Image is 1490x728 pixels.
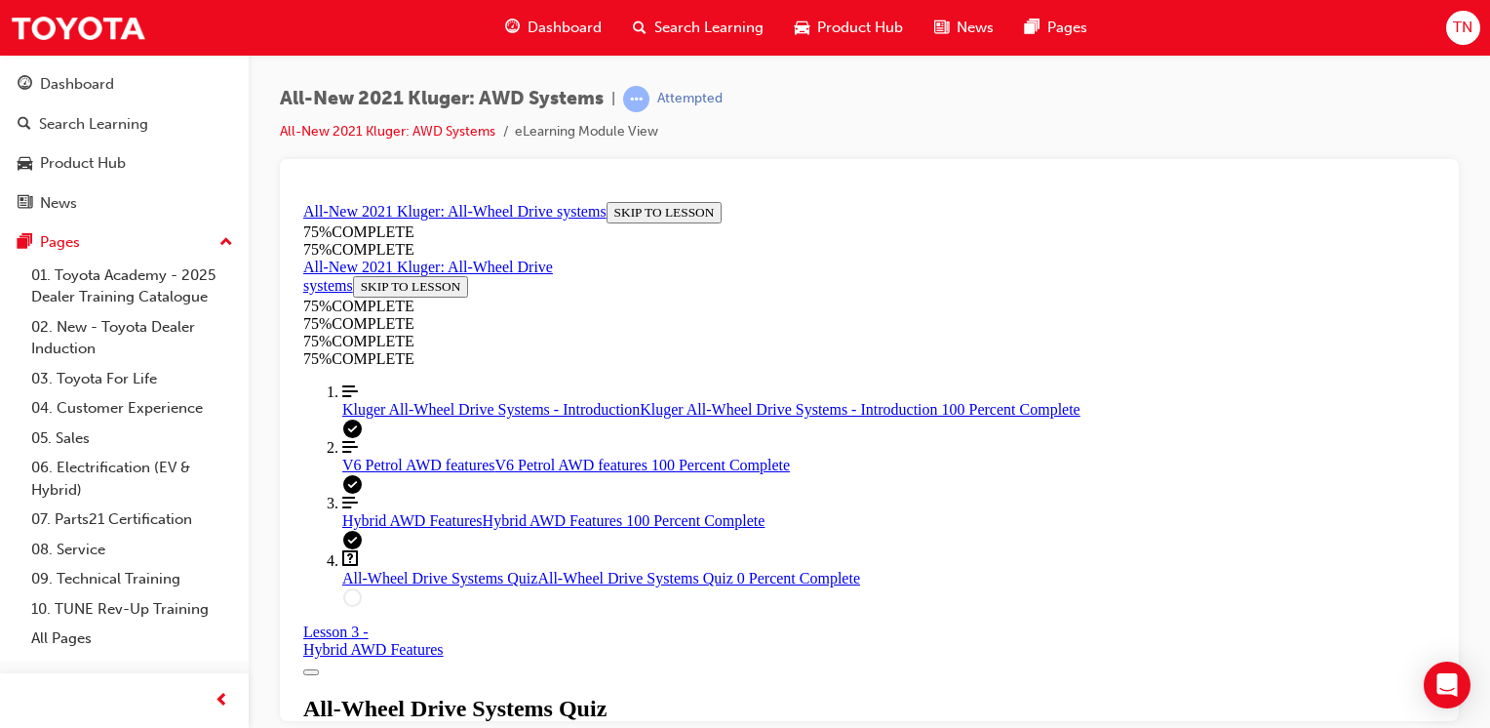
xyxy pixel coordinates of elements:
a: 06. Electrification (EV & Hybrid) [23,453,241,505]
a: 02. New - Toyota Dealer Induction [23,312,241,364]
a: 08. Service [23,535,241,565]
a: search-iconSearch Learning [617,8,779,48]
span: Product Hub [817,17,903,39]
nav: Course Outline [8,189,1140,414]
span: car-icon [795,16,809,40]
div: Dashboard [40,73,114,96]
a: car-iconProduct Hub [779,8,919,48]
span: | [611,88,615,110]
span: news-icon [934,16,949,40]
div: All-Wheel Drive Systems Quiz [8,502,1140,528]
button: Pages [8,224,241,261]
section: Course Information [8,64,266,139]
span: Kluger All-Wheel Drive Systems - Introduction 100 Percent Complete [344,207,784,223]
section: Course Overview [8,8,1140,414]
a: 04. Customer Experience [23,393,241,424]
span: All-Wheel Drive Systems Quiz [47,376,242,392]
button: DashboardSearch LearningProduct HubNews [8,62,241,224]
span: News [957,17,994,39]
a: news-iconNews [919,8,1009,48]
a: 09. Technical Training [23,564,241,594]
a: 10. TUNE Rev-Up Training [23,594,241,625]
div: Lesson 3 - [8,429,148,465]
button: Toggle Course Overview [8,475,23,481]
a: All-New 2021 Kluger: All-Wheel Drive systems [8,64,257,100]
a: Hybrid AWD Features 100 Percent Complete [47,301,1140,336]
a: Dashboard [8,66,241,102]
li: eLearning Module View [515,121,658,143]
span: Hybrid AWD Features [47,318,187,335]
div: 75 % COMPLETE [8,29,1140,47]
span: All-Wheel Drive Systems Quiz 0 Percent Complete [242,376,565,392]
span: news-icon [18,195,32,213]
span: Search Learning [654,17,764,39]
a: News [8,185,241,222]
span: Dashboard [528,17,602,39]
a: Product Hub [8,145,241,182]
span: prev-icon [215,689,229,713]
span: All-New 2021 Kluger: AWD Systems [280,88,604,110]
div: 75 % COMPLETE [8,156,1140,174]
a: 01. Toyota Academy - 2025 Dealer Training Catalogue [23,261,241,312]
div: 75 % COMPLETE [8,47,1140,64]
span: V6 Petrol AWD features [47,263,199,279]
a: All-New 2021 Kluger: All-Wheel Drive systems [8,9,311,25]
span: search-icon [18,116,31,134]
a: pages-iconPages [1009,8,1103,48]
span: car-icon [18,155,32,173]
a: Search Learning [8,106,241,142]
img: Trak [10,6,146,50]
div: Product Hub [40,152,126,175]
a: V6 Petrol AWD features 100 Percent Complete [47,245,1140,280]
a: guage-iconDashboard [490,8,617,48]
div: 75 % COMPLETE [8,121,266,139]
a: 03. Toyota For Life [23,364,241,394]
a: 05. Sales [23,424,241,454]
button: SKIP TO LESSON [311,8,427,29]
a: All-Wheel Drive Systems Quiz 0 Percent Complete [47,356,1140,393]
a: All Pages [23,624,241,654]
section: Course Information [8,8,1140,64]
div: News [40,192,77,215]
span: TN [1453,17,1472,39]
button: TN [1446,11,1480,45]
a: Lesson 3 - Hybrid AWD Features [8,429,148,465]
span: guage-icon [505,16,520,40]
span: Hybrid AWD Features 100 Percent Complete [187,318,470,335]
a: 07. Parts21 Certification [23,505,241,535]
span: Kluger All-Wheel Drive Systems - Introduction [47,207,344,223]
div: 75 % COMPLETE [8,139,1140,156]
span: guage-icon [18,76,32,94]
a: All-New 2021 Kluger: AWD Systems [280,123,495,140]
span: pages-icon [18,234,32,252]
div: Attempted [657,90,723,108]
span: learningRecordVerb_ATTEMPT-icon [623,86,649,112]
div: Hybrid AWD Features [8,447,148,465]
span: Pages [1047,17,1087,39]
div: 75 % COMPLETE [8,103,266,121]
div: Pages [40,231,80,254]
span: search-icon [633,16,647,40]
div: Search Learning [39,113,148,136]
span: pages-icon [1025,16,1039,40]
button: SKIP TO LESSON [58,82,174,103]
span: up-icon [219,230,233,256]
div: Open Intercom Messenger [1424,662,1470,708]
span: V6 Petrol AWD features 100 Percent Complete [199,263,494,279]
a: Kluger All-Wheel Drive Systems - Introduction 100 Percent Complete [47,189,1140,224]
